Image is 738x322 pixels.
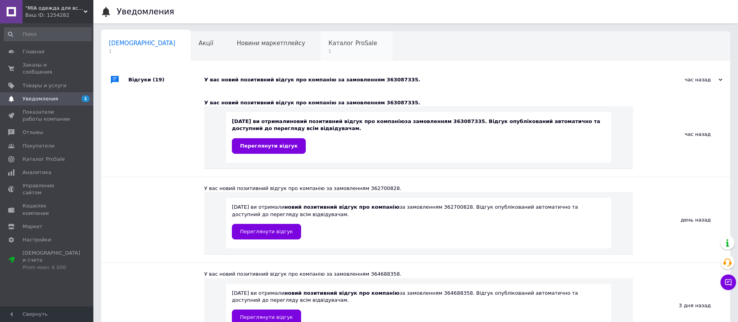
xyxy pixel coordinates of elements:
[204,185,633,192] div: У вас новий позитивний відгук про компанію за замовленням 362700828.
[23,109,72,123] span: Показатели работы компании
[290,118,405,124] b: новий позитивний відгук про компанію
[204,76,645,83] div: У вас новий позитивний відгук про компанію за замовленням 363087335.
[23,223,42,230] span: Маркет
[23,156,65,163] span: Каталог ProSale
[82,95,89,102] span: 1
[117,7,174,16] h1: Уведомления
[204,271,633,278] div: У вас новий позитивний відгук про компанію за замовленням 364688358.
[23,236,51,243] span: Настройки
[328,48,377,54] span: 1
[23,95,58,102] span: Уведомления
[240,143,298,149] span: Переглянути відгук
[23,250,80,271] span: [DEMOGRAPHIC_DATA] и счета
[284,290,400,296] b: новий позитивний відгук про компанію
[23,182,72,196] span: Управление сайтом
[284,204,400,210] b: новий позитивний відгук про компанію
[232,204,605,239] div: [DATE] ви отримали за замовленням 362700828. Відгук опублікований автоматично та доступний до пер...
[109,48,175,54] span: 1
[237,40,305,47] span: Новини маркетплейсу
[23,143,54,150] span: Покупатели
[23,202,72,216] span: Кошелек компании
[25,12,93,19] div: Ваш ID: 1254282
[23,264,80,271] div: Prom микс 6 000
[633,91,730,177] div: час назад
[720,274,736,290] button: Чат с покупателем
[128,68,204,91] div: Відгуки
[23,169,51,176] span: Аналитика
[232,118,605,153] div: [DATE] ви отримали за замовленням 363087335. Відгук опублікований автоматично та доступний до пер...
[232,138,306,154] a: Переглянути відгук
[23,82,67,89] span: Товары и услуги
[240,314,293,320] span: Переглянути відгук
[633,177,730,262] div: день назад
[204,99,633,106] div: У вас новий позитивний відгук про компанію за замовленням 363087335.
[232,224,301,239] a: Переглянути відгук
[199,40,214,47] span: Акції
[240,229,293,234] span: Переглянути відгук
[645,76,722,83] div: час назад
[23,62,72,76] span: Заказы и сообщения
[109,40,175,47] span: [DEMOGRAPHIC_DATA]
[23,129,43,136] span: Отзывы
[25,5,84,12] span: "МІА одежда для всей семьи"
[153,77,165,83] span: (19)
[4,27,92,41] input: Поиск
[328,40,377,47] span: Каталог ProSale
[23,48,44,55] span: Главная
